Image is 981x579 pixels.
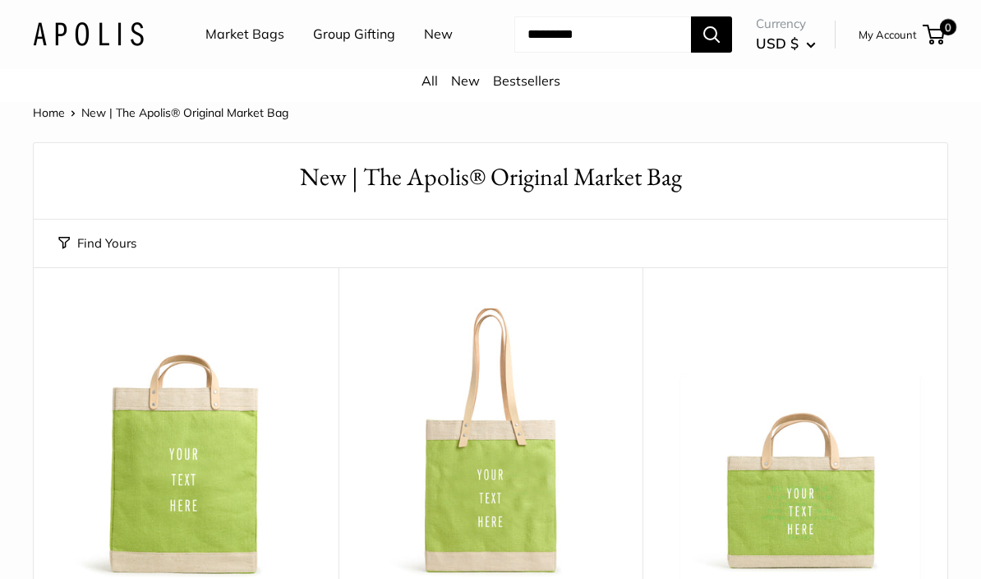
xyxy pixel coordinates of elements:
a: New [424,22,453,47]
a: Home [33,105,65,120]
img: Apolis [33,22,144,46]
button: USD $ [756,30,816,57]
a: My Account [859,25,917,44]
a: All [421,72,438,89]
h1: New | The Apolis® Original Market Bag [58,160,923,195]
span: USD $ [756,35,799,52]
button: Find Yours [58,232,136,255]
button: Search [691,16,732,53]
a: Market Bags [205,22,284,47]
nav: Breadcrumb [33,102,288,123]
span: Currency [756,12,816,35]
a: Bestsellers [493,72,560,89]
span: New | The Apolis® Original Market Bag [81,105,288,120]
span: 0 [940,19,956,35]
a: 0 [924,25,945,44]
input: Search... [514,16,691,53]
a: New [451,72,480,89]
a: Group Gifting [313,22,395,47]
